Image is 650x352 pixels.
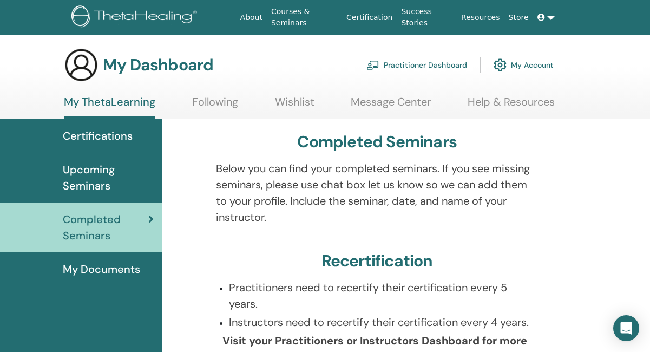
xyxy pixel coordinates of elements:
img: logo.png [71,5,201,30]
a: Wishlist [275,95,314,116]
h3: My Dashboard [103,55,213,75]
h3: Recertification [321,251,433,271]
h3: Completed Seminars [297,132,457,152]
span: Completed Seminars [63,211,148,244]
a: Courses & Seminars [267,2,342,33]
a: Help & Resources [468,95,555,116]
a: Success Stories [397,2,457,33]
span: Upcoming Seminars [63,161,154,194]
img: chalkboard-teacher.svg [366,60,379,70]
a: Practitioner Dashboard [366,53,467,77]
img: generic-user-icon.jpg [64,48,99,82]
a: Message Center [351,95,431,116]
a: Following [192,95,238,116]
span: Certifications [63,128,133,144]
a: Certification [342,8,397,28]
a: Store [504,8,533,28]
span: My Documents [63,261,140,277]
p: Practitioners need to recertify their certification every 5 years. [229,279,539,312]
a: About [236,8,267,28]
p: Below you can find your completed seminars. If you see missing seminars, please use chat box let ... [216,160,539,225]
a: My ThetaLearning [64,95,155,119]
div: Open Intercom Messenger [613,315,639,341]
a: My Account [494,53,554,77]
img: cog.svg [494,56,507,74]
a: Resources [457,8,504,28]
p: Instructors need to recertify their certification every 4 years. [229,314,539,330]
